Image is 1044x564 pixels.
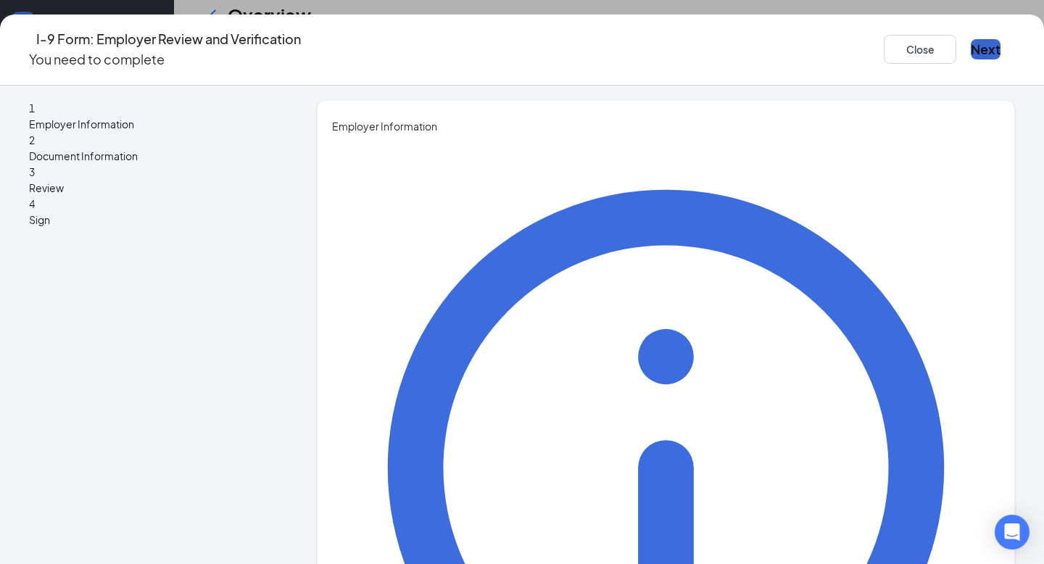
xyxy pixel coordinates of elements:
h4: I-9 Form: Employer Review and Verification [36,29,301,49]
span: Employer Information [29,116,275,132]
span: Employer Information [332,118,1000,134]
span: 2 [29,133,35,146]
button: Next [971,39,1000,59]
span: Document Information [29,148,275,164]
span: 4 [29,197,35,210]
div: Open Intercom Messenger [995,515,1029,550]
span: Sign [29,212,275,228]
p: You need to complete [29,49,301,70]
span: 3 [29,165,35,178]
span: 1 [29,101,35,115]
button: Close [884,35,956,64]
span: Review [29,180,275,196]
